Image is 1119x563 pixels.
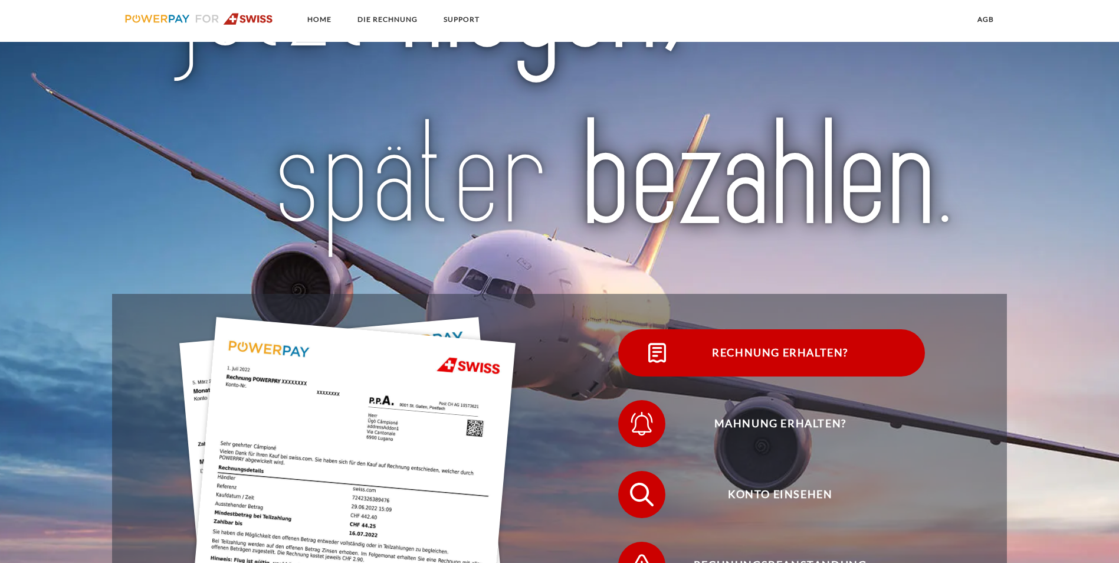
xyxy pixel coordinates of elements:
a: SUPPORT [434,9,490,30]
img: qb_search.svg [627,480,657,509]
button: Mahnung erhalten? [618,400,925,447]
img: qb_bell.svg [627,409,657,438]
img: qb_bill.svg [642,338,672,368]
button: Konto einsehen [618,471,925,518]
button: Rechnung erhalten? [618,329,925,377]
span: Rechnung erhalten? [635,329,924,377]
span: Mahnung erhalten? [635,400,924,447]
a: agb [967,9,1004,30]
span: Konto einsehen [635,471,924,518]
img: logo-swiss.svg [125,13,273,25]
a: Home [297,9,342,30]
a: DIE RECHNUNG [347,9,428,30]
